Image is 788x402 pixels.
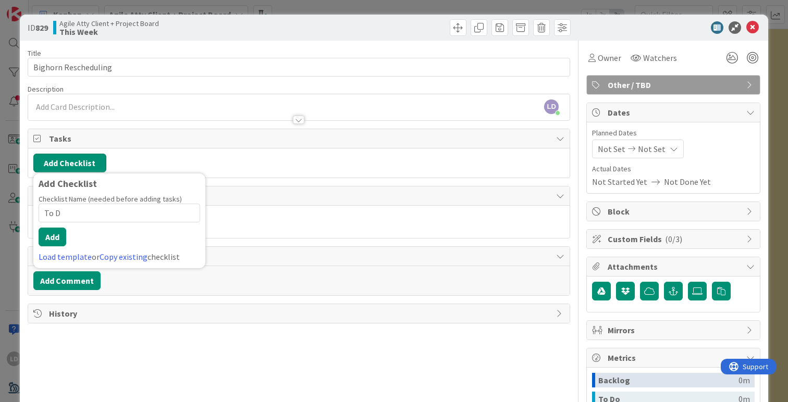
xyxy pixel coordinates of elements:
span: Planned Dates [592,128,755,139]
div: 0m [738,373,750,387]
input: type card name here... [28,58,570,77]
span: Comments [49,250,551,262]
span: ( 0/3 ) [665,234,682,244]
b: 829 [35,22,48,33]
span: ID [28,21,48,34]
button: Add Checklist [33,154,106,172]
label: Title [28,48,41,58]
span: Description [28,84,64,94]
span: Owner [598,52,621,64]
label: Checklist Name (needed before adding tasks) [39,194,182,204]
span: Agile Atty Client + Project Board [59,19,159,28]
span: Metrics [608,351,741,364]
a: Load template [39,252,92,262]
span: Block [608,205,741,218]
span: Actual Dates [592,164,755,174]
span: Watchers [643,52,677,64]
span: Not Done Yet [664,175,711,188]
span: Mirrors [608,324,741,336]
a: Copy existing [100,252,147,262]
span: Other / TBD [608,79,741,91]
div: or checklist [39,250,200,263]
span: History [49,307,551,320]
span: Attachments [608,260,741,273]
span: Links [49,190,551,202]
b: This Week [59,28,159,36]
span: Support [22,2,47,14]
span: Not Started Yet [592,175,647,188]
div: Backlog [598,373,738,387]
span: Not Set [638,143,666,155]
button: Add Comment [33,271,101,290]
span: Tasks [49,132,551,145]
span: Dates [608,106,741,119]
span: Custom Fields [608,233,741,245]
span: LD [544,99,559,114]
button: Add [39,228,66,246]
div: Add Checklist [39,179,200,189]
span: Not Set [598,143,625,155]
